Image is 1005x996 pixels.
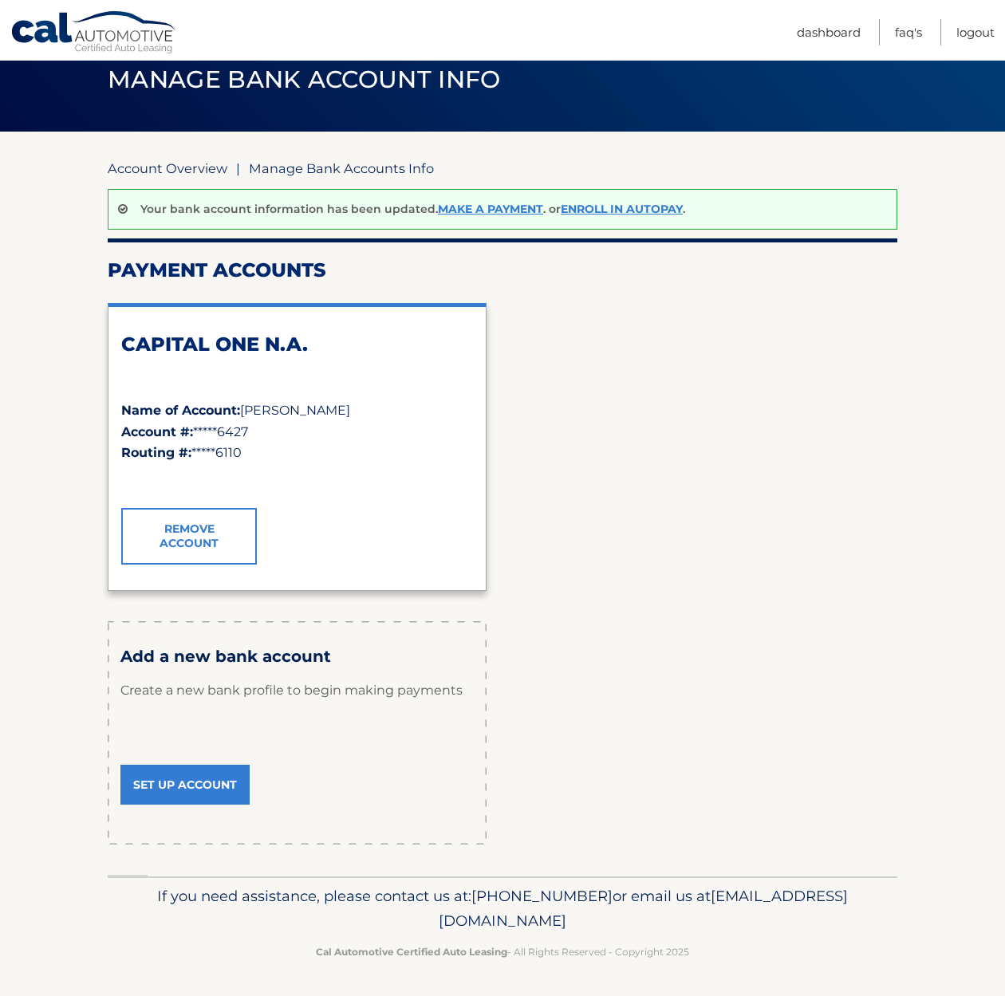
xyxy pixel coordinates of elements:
h2: CAPITAL ONE N.A. [121,333,473,356]
span: ✓ [121,472,132,487]
strong: Routing #: [121,445,191,460]
h3: Add a new bank account [120,647,474,667]
span: [PERSON_NAME] [240,403,350,418]
strong: Account #: [121,424,193,439]
a: Account Overview [108,160,227,176]
a: Set Up Account [120,765,250,805]
span: | [236,160,240,176]
a: Cal Automotive [10,10,178,57]
p: If you need assistance, please contact us at: or email us at [118,884,887,935]
strong: Cal Automotive Certified Auto Leasing [316,946,507,958]
h2: Payment Accounts [108,258,897,282]
p: Create a new bank profile to begin making payments [120,667,474,715]
a: Make a payment [438,202,543,216]
a: FAQ's [895,19,922,45]
span: Manage Bank Account Info [108,65,501,94]
a: Remove Account [121,508,257,564]
p: Your bank account information has been updated. . or . [140,202,685,216]
p: - All Rights Reserved - Copyright 2025 [118,943,887,960]
span: Manage Bank Accounts Info [249,160,434,176]
span: [PHONE_NUMBER] [471,887,613,905]
a: Dashboard [797,19,861,45]
a: Enroll In AutoPay [561,202,683,216]
strong: Name of Account: [121,403,240,418]
a: Logout [956,19,995,45]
